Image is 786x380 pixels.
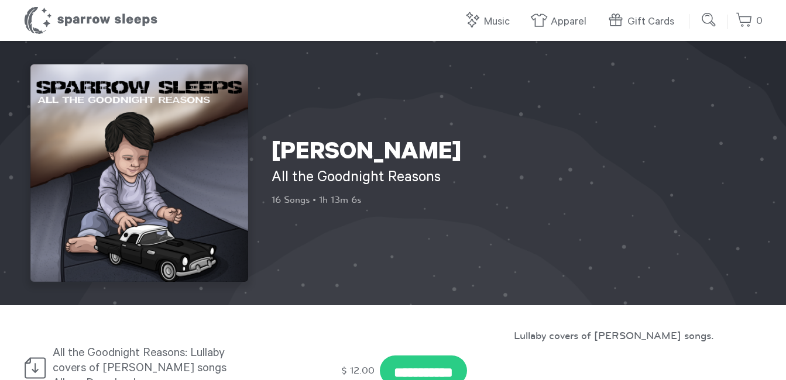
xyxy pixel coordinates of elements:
input: Submit [698,8,721,32]
img: Nickelback - All the Goodnight Reasons [30,64,248,282]
a: Gift Cards [607,9,680,34]
h1: Sparrow Sleeps [23,6,158,35]
p: 16 Songs • 1h 13m 6s [272,194,482,206]
h1: [PERSON_NAME] [272,140,482,169]
a: 0 [736,9,763,34]
a: Music [464,9,516,34]
p: Lullaby covers of [PERSON_NAME] songs. [514,329,763,343]
a: Apparel [530,9,592,34]
h2: All the Goodnight Reasons [272,169,482,189]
